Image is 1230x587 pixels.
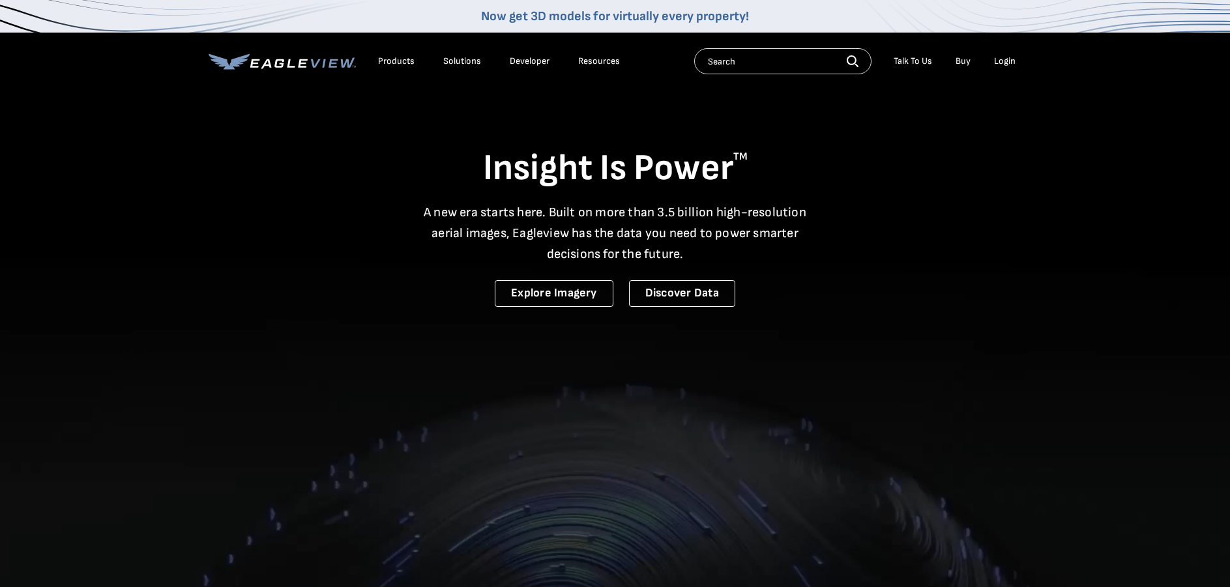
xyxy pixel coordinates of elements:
div: Resources [578,55,620,67]
div: Talk To Us [894,55,932,67]
h1: Insight Is Power [209,146,1022,192]
div: Solutions [443,55,481,67]
sup: TM [733,150,748,163]
a: Developer [510,55,549,67]
a: Buy [956,55,971,67]
a: Discover Data [629,280,735,307]
div: Products [378,55,415,67]
p: A new era starts here. Built on more than 3.5 billion high-resolution aerial images, Eagleview ha... [416,202,815,265]
div: Login [994,55,1016,67]
input: Search [694,48,871,74]
a: Explore Imagery [495,280,613,307]
a: Now get 3D models for virtually every property! [481,8,749,24]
